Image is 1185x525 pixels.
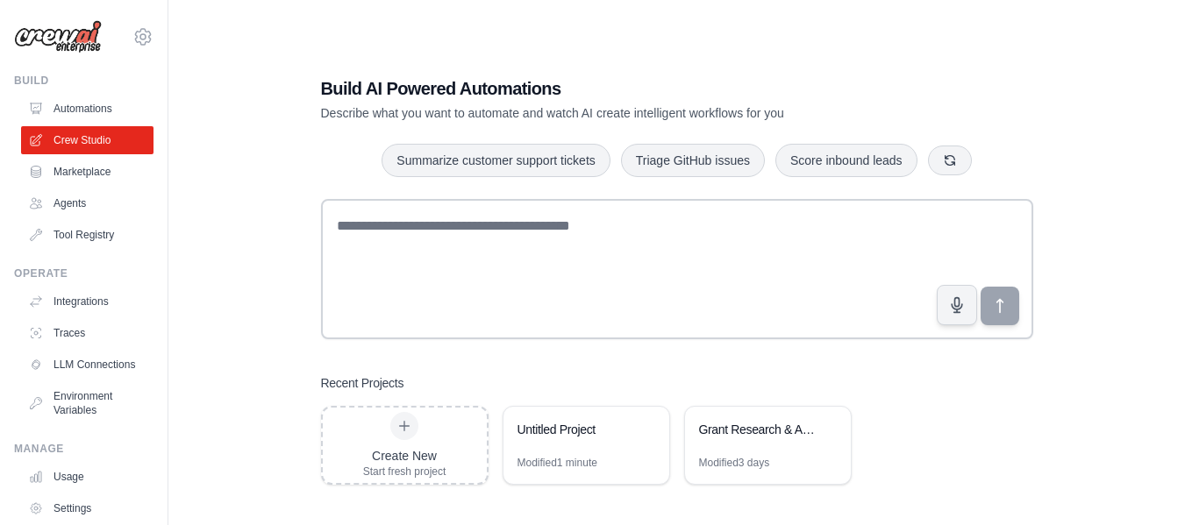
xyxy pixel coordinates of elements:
a: Marketplace [21,158,153,186]
img: Logo [14,20,102,53]
button: Triage GitHub issues [621,144,765,177]
h1: Build AI Powered Automations [321,76,910,101]
button: Click to speak your automation idea [937,285,977,325]
a: Usage [21,463,153,491]
a: Agents [21,189,153,217]
a: Automations [21,95,153,123]
div: Start fresh project [363,465,446,479]
a: Environment Variables [21,382,153,424]
div: Manage [14,442,153,456]
div: Modified 1 minute [518,456,597,470]
div: Build [14,74,153,88]
a: Tool Registry [21,221,153,249]
button: Summarize customer support tickets [382,144,610,177]
button: Get new suggestions [928,145,972,175]
div: Operate [14,266,153,280]
a: Traces [21,319,153,347]
div: Modified 3 days [699,456,770,470]
div: Untitled Project [518,421,638,438]
a: LLM Connections [21,351,153,379]
h3: Recent Projects [321,374,404,392]
p: Describe what you want to automate and watch AI create intelligent workflows for you [321,104,910,122]
button: Score inbound leads [775,144,917,177]
a: Settings [21,494,153,522]
a: Crew Studio [21,126,153,154]
div: Create New [363,447,446,465]
div: Grant Research & Analysis Automation [699,421,819,438]
a: Integrations [21,287,153,316]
